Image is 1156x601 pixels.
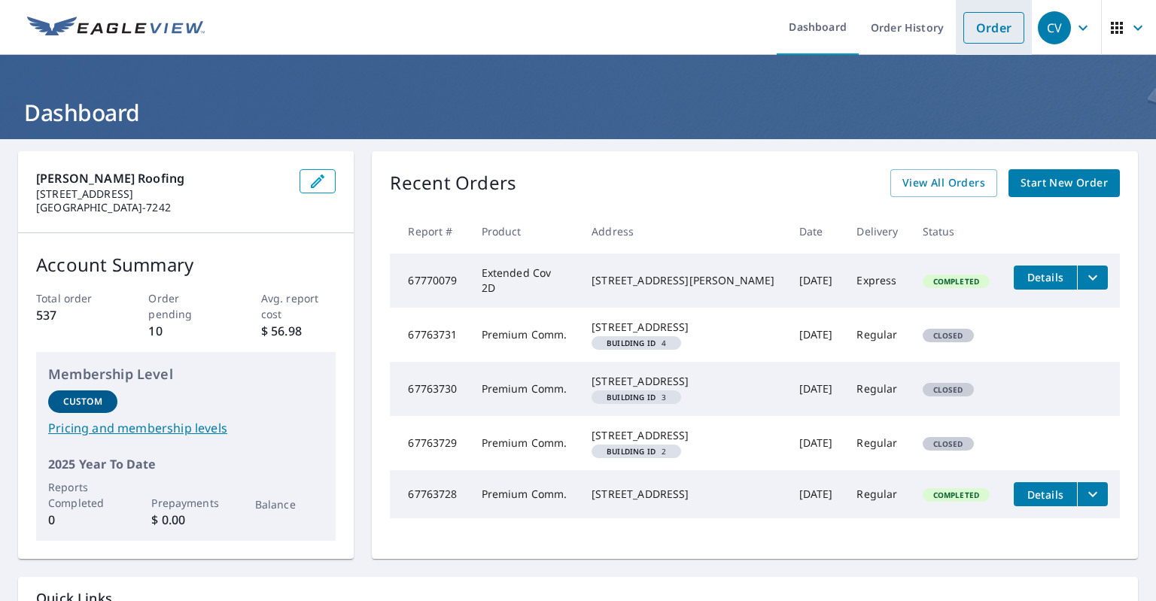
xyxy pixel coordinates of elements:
span: Completed [924,276,988,287]
th: Status [911,209,1002,253]
td: [DATE] [787,470,845,518]
td: Extended Cov 2D [470,253,580,308]
h1: Dashboard [18,97,1138,128]
p: Avg. report cost [261,290,336,322]
p: Recent Orders [390,169,516,197]
p: 2025 Year To Date [48,455,324,473]
span: Completed [924,490,988,500]
td: Regular [844,308,910,362]
div: CV [1038,11,1071,44]
td: Express [844,253,910,308]
span: View All Orders [902,174,985,193]
td: Premium Comm. [470,308,580,362]
span: Details [1023,487,1068,502]
td: Premium Comm. [470,362,580,416]
p: Custom [63,395,102,408]
td: Regular [844,362,910,416]
p: Membership Level [48,364,324,384]
td: Premium Comm. [470,416,580,470]
th: Product [470,209,580,253]
p: 10 [148,322,224,340]
a: Order [963,12,1024,44]
span: Start New Order [1021,174,1108,193]
span: Details [1023,270,1068,284]
img: EV Logo [27,17,205,39]
em: Building ID [607,393,656,401]
td: 67763729 [390,416,469,470]
span: Closed [924,439,972,449]
div: [STREET_ADDRESS][PERSON_NAME] [592,273,774,288]
p: Account Summary [36,251,336,278]
p: Balance [255,496,324,512]
div: [STREET_ADDRESS] [592,428,774,443]
td: [DATE] [787,308,845,362]
span: 3 [598,393,675,401]
td: 67763731 [390,308,469,362]
td: Regular [844,416,910,470]
p: Reports Completed [48,479,117,511]
em: Building ID [607,448,656,455]
div: [STREET_ADDRESS] [592,374,774,389]
th: Address [580,209,786,253]
span: 4 [598,339,675,347]
p: [STREET_ADDRESS] [36,187,287,201]
em: Building ID [607,339,656,347]
th: Report # [390,209,469,253]
th: Delivery [844,209,910,253]
span: Closed [924,384,972,395]
td: 67763728 [390,470,469,518]
td: [DATE] [787,362,845,416]
p: [PERSON_NAME] Roofing [36,169,287,187]
th: Date [787,209,845,253]
button: detailsBtn-67770079 [1014,266,1077,290]
td: Premium Comm. [470,470,580,518]
p: [GEOGRAPHIC_DATA]-7242 [36,201,287,214]
p: Order pending [148,290,224,322]
td: Regular [844,470,910,518]
td: 67770079 [390,253,469,308]
a: Start New Order [1008,169,1120,197]
td: [DATE] [787,253,845,308]
p: 0 [48,511,117,529]
td: [DATE] [787,416,845,470]
p: $ 0.00 [151,511,221,529]
button: detailsBtn-67763728 [1014,482,1077,506]
p: Total order [36,290,111,306]
a: Pricing and membership levels [48,419,324,437]
span: 2 [598,448,675,455]
p: Prepayments [151,495,221,511]
div: [STREET_ADDRESS] [592,320,774,335]
p: 537 [36,306,111,324]
span: Closed [924,330,972,341]
p: $ 56.98 [261,322,336,340]
a: View All Orders [890,169,997,197]
button: filesDropdownBtn-67770079 [1077,266,1108,290]
td: 67763730 [390,362,469,416]
div: [STREET_ADDRESS] [592,487,774,502]
button: filesDropdownBtn-67763728 [1077,482,1108,506]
